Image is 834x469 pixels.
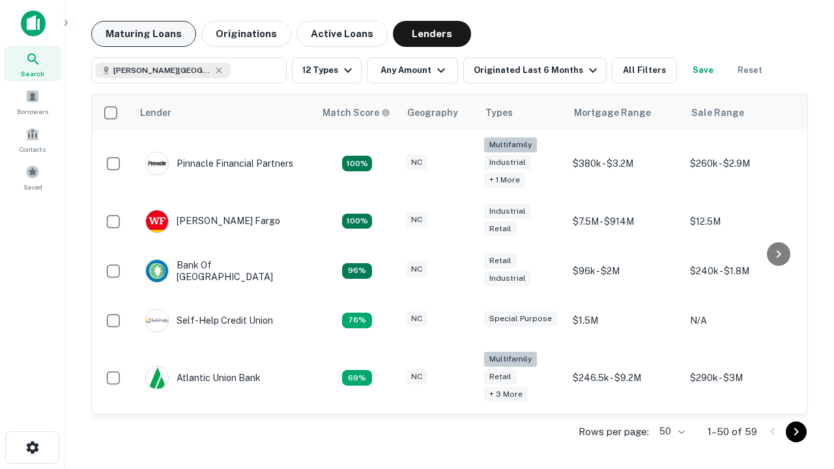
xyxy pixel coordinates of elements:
div: Matching Properties: 10, hasApolloMatch: undefined [342,370,372,386]
div: Sale Range [691,105,744,121]
div: Lender [140,105,171,121]
div: Retail [484,221,517,236]
div: Geography [407,105,458,121]
div: 50 [654,422,687,441]
div: NC [406,369,427,384]
td: $246.5k - $9.2M [566,345,683,411]
button: Active Loans [296,21,388,47]
a: Contacts [4,122,61,157]
td: $290k - $3M [683,345,801,411]
div: NC [406,155,427,170]
td: $380k - $3.2M [566,131,683,197]
p: 1–50 of 59 [708,424,757,440]
a: Search [4,46,61,81]
td: $7.5M - $914M [566,197,683,246]
button: All Filters [612,57,677,83]
button: Originations [201,21,291,47]
div: Retail [484,253,517,268]
div: Capitalize uses an advanced AI algorithm to match your search with the best lender. The match sco... [323,106,390,120]
div: Matching Properties: 14, hasApolloMatch: undefined [342,263,372,279]
span: Search [21,68,44,79]
th: Types [478,94,566,131]
td: $240k - $1.8M [683,246,801,296]
a: Borrowers [4,84,61,119]
div: Multifamily [484,137,537,152]
img: picture [146,260,168,282]
span: [PERSON_NAME][GEOGRAPHIC_DATA], [GEOGRAPHIC_DATA] [113,64,211,76]
td: $96k - $2M [566,246,683,296]
button: Maturing Loans [91,21,196,47]
a: Saved [4,160,61,195]
div: [PERSON_NAME] Fargo [145,210,280,233]
div: Matching Properties: 15, hasApolloMatch: undefined [342,214,372,229]
th: Mortgage Range [566,94,683,131]
th: Sale Range [683,94,801,131]
div: NC [406,262,427,277]
div: Matching Properties: 11, hasApolloMatch: undefined [342,313,372,328]
button: Go to next page [786,421,807,442]
div: + 1 more [484,173,525,188]
th: Geography [399,94,478,131]
div: Types [485,105,513,121]
div: Industrial [484,155,531,170]
th: Lender [132,94,315,131]
button: Originated Last 6 Months [463,57,607,83]
div: Self-help Credit Union [145,309,273,332]
button: Reset [729,57,771,83]
button: Any Amount [367,57,458,83]
h6: Match Score [323,106,388,120]
div: Pinnacle Financial Partners [145,152,293,175]
div: NC [406,212,427,227]
div: Multifamily [484,352,537,367]
div: Matching Properties: 26, hasApolloMatch: undefined [342,156,372,171]
button: Lenders [393,21,471,47]
button: 12 Types [292,57,362,83]
div: Industrial [484,204,531,219]
div: Atlantic Union Bank [145,366,261,390]
span: Borrowers [17,106,48,117]
td: $260k - $2.9M [683,131,801,197]
td: $12.5M [683,197,801,246]
img: picture [146,210,168,233]
td: N/A [683,296,801,345]
div: Special Purpose [484,311,557,326]
div: Retail [484,369,517,384]
div: Industrial [484,271,531,286]
p: Rows per page: [579,424,649,440]
img: picture [146,367,168,389]
div: Originated Last 6 Months [474,63,601,78]
img: picture [146,152,168,175]
div: + 3 more [484,387,528,402]
div: Bank Of [GEOGRAPHIC_DATA] [145,259,302,283]
img: capitalize-icon.png [21,10,46,36]
iframe: Chat Widget [769,365,834,427]
div: Mortgage Range [574,105,651,121]
span: Contacts [20,144,46,154]
div: NC [406,311,427,326]
td: $1.5M [566,296,683,345]
span: Saved [23,182,42,192]
img: picture [146,309,168,332]
button: Save your search to get updates of matches that match your search criteria. [682,57,724,83]
th: Capitalize uses an advanced AI algorithm to match your search with the best lender. The match sco... [315,94,399,131]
